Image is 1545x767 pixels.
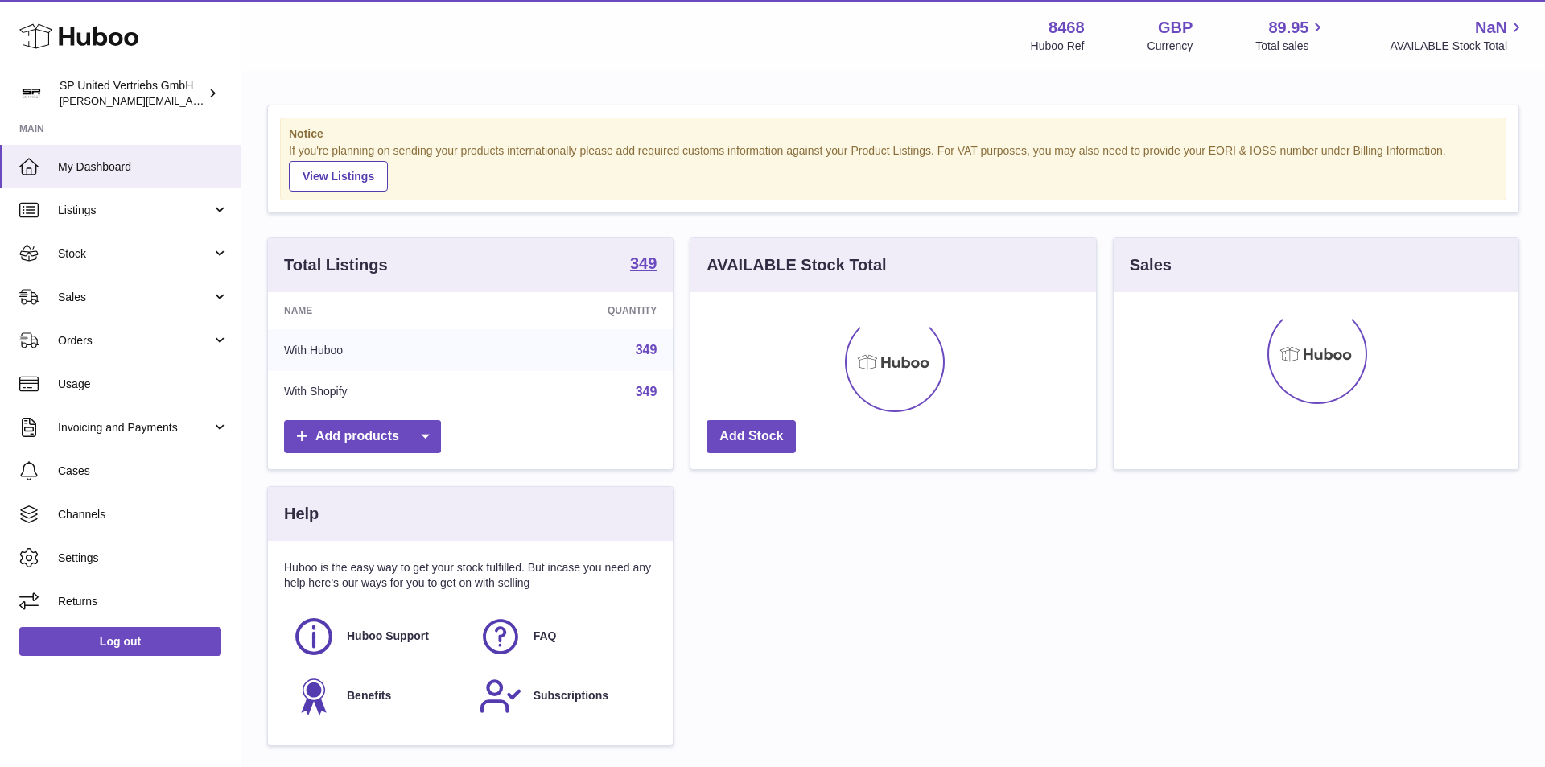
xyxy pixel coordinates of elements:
[636,385,657,398] a: 349
[479,674,649,718] a: Subscriptions
[1390,17,1526,54] a: NaN AVAILABLE Stock Total
[19,627,221,656] a: Log out
[58,290,212,305] span: Sales
[268,329,486,371] td: With Huboo
[284,503,319,525] h3: Help
[707,254,886,276] h3: AVAILABLE Stock Total
[58,464,229,479] span: Cases
[19,81,43,105] img: tim@sp-united.com
[284,560,657,591] p: Huboo is the easy way to get your stock fulfilled. But incase you need any help here's our ways f...
[1158,17,1193,39] strong: GBP
[630,255,657,274] a: 349
[58,551,229,566] span: Settings
[486,292,673,329] th: Quantity
[268,371,486,413] td: With Shopify
[268,292,486,329] th: Name
[284,420,441,453] a: Add products
[58,420,212,435] span: Invoicing and Payments
[289,143,1498,192] div: If you're planning on sending your products internationally please add required customs informati...
[60,78,204,109] div: SP United Vertriebs GmbH
[58,159,229,175] span: My Dashboard
[1268,17,1308,39] span: 89.95
[1130,254,1172,276] h3: Sales
[284,254,388,276] h3: Total Listings
[289,161,388,192] a: View Listings
[58,507,229,522] span: Channels
[1147,39,1193,54] div: Currency
[58,203,212,218] span: Listings
[292,615,463,658] a: Huboo Support
[1255,17,1327,54] a: 89.95 Total sales
[60,94,323,107] span: [PERSON_NAME][EMAIL_ADDRESS][DOMAIN_NAME]
[707,420,796,453] a: Add Stock
[1390,39,1526,54] span: AVAILABLE Stock Total
[636,343,657,357] a: 349
[1475,17,1507,39] span: NaN
[347,688,391,703] span: Benefits
[1031,39,1085,54] div: Huboo Ref
[630,255,657,271] strong: 349
[1255,39,1327,54] span: Total sales
[58,594,229,609] span: Returns
[58,377,229,392] span: Usage
[289,126,1498,142] strong: Notice
[347,629,429,644] span: Huboo Support
[534,629,557,644] span: FAQ
[534,688,608,703] span: Subscriptions
[479,615,649,658] a: FAQ
[1049,17,1085,39] strong: 8468
[58,333,212,348] span: Orders
[292,674,463,718] a: Benefits
[58,246,212,262] span: Stock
